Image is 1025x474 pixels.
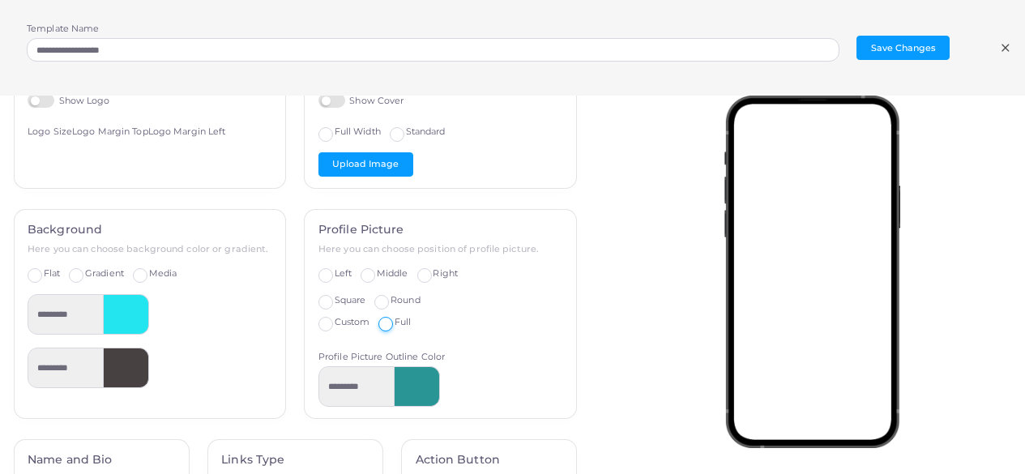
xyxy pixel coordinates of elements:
button: Upload Image [318,152,413,177]
h6: Here you can choose background color or gradient. [28,244,272,254]
label: Logo Margin Left [148,126,226,139]
h6: Here you can choose position of profile picture. [318,244,563,254]
span: Left [335,267,352,279]
h4: Name and Bio [28,453,175,467]
h4: Action Button [416,453,563,467]
span: Square [335,294,366,305]
label: Logo Margin Top [72,126,148,139]
span: Custom [335,316,370,327]
span: Gradient [85,267,124,279]
span: Standard [406,126,446,137]
span: Media [149,267,177,279]
h4: Profile Picture [318,223,563,237]
span: Round [391,294,421,305]
span: Flat [44,267,60,279]
span: Full Width [335,126,381,137]
label: Profile Picture Outline Color [318,351,445,364]
h4: Background [28,223,272,237]
label: Show Logo [28,93,110,109]
label: Show Cover [318,93,404,109]
label: Logo Size [28,126,72,139]
span: Full [395,316,411,327]
span: Middle [377,267,408,279]
h4: Links Type [221,453,369,467]
span: Right [433,267,458,279]
label: Template Name [27,23,99,36]
button: Save Changes [856,36,950,60]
